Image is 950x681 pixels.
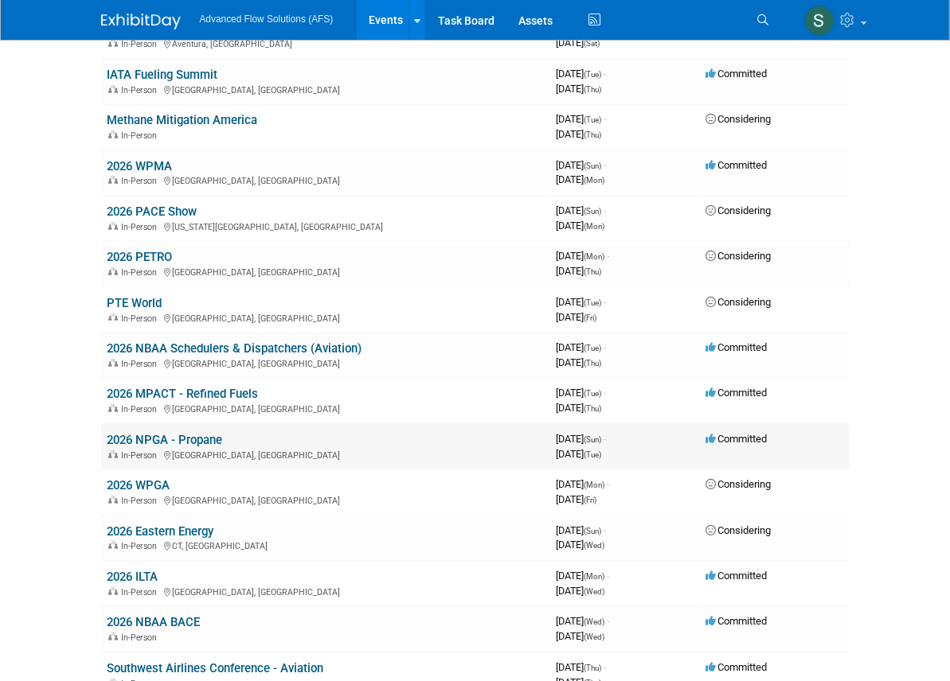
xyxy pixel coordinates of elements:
div: [GEOGRAPHIC_DATA], [GEOGRAPHIC_DATA] [108,585,544,597]
span: Considering [706,524,772,536]
a: 2026 Eastern Energy [108,524,214,539]
a: 2026 MPACT - Refined Fuels [108,387,259,401]
span: Considering [706,204,772,216]
span: (Fri) [584,496,597,504]
span: In-Person [122,359,162,369]
span: (Wed) [584,617,605,626]
span: [DATE] [557,402,602,414]
span: (Tue) [584,70,602,79]
span: Committed [706,570,768,582]
span: (Sun) [584,207,602,216]
span: [DATE] [557,296,607,308]
span: [DATE] [557,220,605,232]
div: Aventura, [GEOGRAPHIC_DATA] [108,37,544,49]
a: 2026 NBAA Schedulers & Dispatchers (Aviation) [108,341,362,356]
span: Considering [706,113,772,125]
span: (Sun) [584,161,602,170]
span: - [604,159,607,171]
span: Committed [706,615,768,627]
span: [DATE] [557,341,607,353]
span: [DATE] [557,448,602,460]
a: 2026 PACE Show [108,204,197,219]
span: - [608,250,610,262]
span: In-Person [122,222,162,232]
span: In-Person [122,541,162,551]
span: (Wed) [584,587,605,596]
span: - [604,387,607,399]
span: [DATE] [557,204,607,216]
img: In-Person Event [108,222,118,230]
span: In-Person [122,404,162,414]
span: Committed [706,159,768,171]
span: In-Person [122,313,162,324]
span: In-Person [122,39,162,49]
span: - [604,433,607,445]
span: In-Person [122,587,162,597]
span: [DATE] [557,265,602,277]
span: (Tue) [584,115,602,124]
span: [DATE] [557,128,602,140]
span: (Mon) [584,252,605,261]
span: [DATE] [557,113,607,125]
span: [DATE] [557,493,597,505]
span: Advanced Flow Solutions (AFS) [200,14,334,25]
span: [DATE] [557,615,610,627]
span: - [604,524,607,536]
img: In-Person Event [108,450,118,458]
img: In-Person Event [108,404,118,412]
span: [DATE] [557,250,610,262]
span: [DATE] [557,311,597,323]
span: In-Person [122,496,162,506]
img: ExhibitDay [101,14,181,29]
img: In-Person Event [108,85,118,93]
span: Committed [706,661,768,673]
span: (Mon) [584,176,605,185]
img: Steve McAnally [804,6,835,36]
img: In-Person Event [108,267,118,275]
span: [DATE] [557,524,607,536]
div: [GEOGRAPHIC_DATA], [GEOGRAPHIC_DATA] [108,311,544,324]
div: [GEOGRAPHIC_DATA], [GEOGRAPHIC_DATA] [108,402,544,414]
span: [DATE] [557,478,610,490]
span: Considering [706,478,772,490]
span: In-Person [122,85,162,95]
span: [DATE] [557,661,607,673]
span: (Tue) [584,344,602,352]
span: - [604,341,607,353]
span: (Mon) [584,222,605,231]
span: - [604,113,607,125]
span: (Mon) [584,481,605,489]
span: (Wed) [584,632,605,641]
a: 2026 NPGA - Propane [108,433,223,447]
span: [DATE] [557,37,600,49]
img: In-Person Event [108,39,118,47]
img: In-Person Event [108,130,118,138]
a: 2026 WPMA [108,159,173,173]
img: In-Person Event [108,496,118,504]
span: Committed [706,387,768,399]
span: Committed [706,433,768,445]
span: [DATE] [557,630,605,642]
img: In-Person Event [108,632,118,640]
img: In-Person Event [108,541,118,549]
a: 2026 PETRO [108,250,173,264]
img: In-Person Event [108,313,118,321]
span: - [608,478,610,490]
div: [US_STATE][GEOGRAPHIC_DATA], [GEOGRAPHIC_DATA] [108,220,544,232]
img: In-Person Event [108,176,118,184]
span: (Thu) [584,663,602,672]
span: - [604,296,607,308]
div: CT, [GEOGRAPHIC_DATA] [108,539,544,551]
div: [GEOGRAPHIC_DATA], [GEOGRAPHIC_DATA] [108,493,544,506]
span: [DATE] [557,68,607,80]
div: [GEOGRAPHIC_DATA], [GEOGRAPHIC_DATA] [108,265,544,278]
span: - [604,204,607,216]
span: [DATE] [557,585,605,597]
span: [DATE] [557,570,610,582]
span: In-Person [122,130,162,141]
span: (Wed) [584,541,605,550]
div: [GEOGRAPHIC_DATA], [GEOGRAPHIC_DATA] [108,356,544,369]
span: (Tue) [584,389,602,398]
img: In-Person Event [108,587,118,595]
span: In-Person [122,267,162,278]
